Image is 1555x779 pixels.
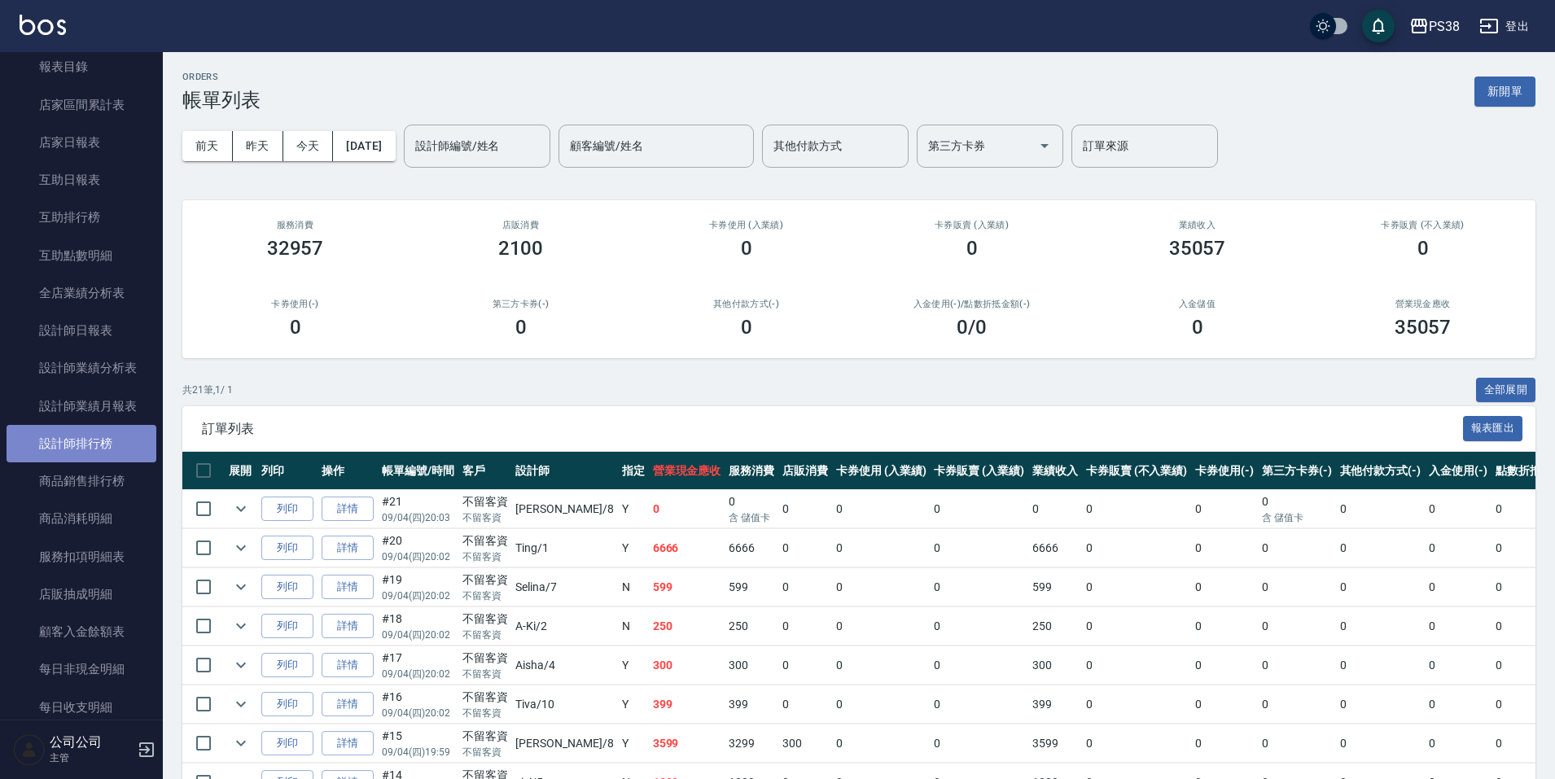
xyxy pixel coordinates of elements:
td: 0 [1082,646,1191,685]
td: 0 [778,529,832,567]
td: 0 [832,685,931,724]
a: 新開單 [1474,83,1535,98]
button: 列印 [261,497,313,522]
th: 第三方卡券(-) [1258,452,1336,490]
button: 登出 [1473,11,1535,42]
td: 0 [1336,646,1426,685]
td: 300 [725,646,778,685]
td: #21 [378,490,458,528]
td: 0 [832,724,931,763]
th: 其他付款方式(-) [1336,452,1426,490]
a: 店家區間累計表 [7,86,156,124]
td: 0 [778,490,832,528]
button: 前天 [182,131,233,161]
td: N [618,568,649,606]
td: 250 [1028,607,1082,646]
td: 399 [725,685,778,724]
td: N [618,607,649,646]
img: Logo [20,15,66,35]
h2: 卡券使用(-) [202,299,388,309]
th: 展開 [225,452,257,490]
td: 0 [1425,724,1491,763]
a: 店家日報表 [7,124,156,161]
h3: 0 [1192,316,1203,339]
h2: 入金儲值 [1104,299,1290,309]
a: 互助日報表 [7,161,156,199]
td: Tiva /10 [511,685,617,724]
p: 09/04 (四) 20:02 [382,667,454,681]
h3: 0 [290,316,301,339]
button: 新開單 [1474,77,1535,107]
td: A-Ki /2 [511,607,617,646]
a: 商品消耗明細 [7,500,156,537]
td: 0 [1082,568,1191,606]
a: 店販抽成明細 [7,575,156,613]
button: PS38 [1403,10,1466,43]
div: 不留客資 [462,493,508,510]
th: 服務消費 [725,452,778,490]
td: 0 [1425,685,1491,724]
td: 0 [649,490,725,528]
div: PS38 [1429,16,1460,37]
td: 0 [778,568,832,606]
div: 不留客資 [462,650,508,667]
th: 操作 [318,452,378,490]
td: 0 [1425,607,1491,646]
th: 營業現金應收 [649,452,725,490]
td: 0 [1082,685,1191,724]
button: 全部展開 [1476,378,1536,403]
button: expand row [229,575,253,599]
div: 不留客資 [462,571,508,589]
td: #18 [378,607,458,646]
td: [PERSON_NAME] /8 [511,490,617,528]
td: 0 [930,646,1028,685]
button: expand row [229,731,253,755]
a: 詳情 [322,575,374,600]
td: 3599 [649,724,725,763]
button: expand row [229,536,253,560]
h3: 服務消費 [202,220,388,230]
div: 不留客資 [462,611,508,628]
td: 0 [1258,568,1336,606]
td: 0 [1191,685,1258,724]
button: [DATE] [333,131,395,161]
td: 0 [1191,490,1258,528]
a: 互助排行榜 [7,199,156,236]
button: 列印 [261,614,313,639]
h3: 0 [515,316,527,339]
td: 0 [1258,529,1336,567]
td: 0 [832,607,931,646]
td: 0 [832,568,931,606]
td: 0 [1425,646,1491,685]
td: Aisha /4 [511,646,617,685]
td: 599 [1028,568,1082,606]
a: 設計師業績月報表 [7,387,156,425]
td: 0 [1336,568,1426,606]
td: 250 [725,607,778,646]
td: 0 [1336,724,1426,763]
h2: 其他付款方式(-) [653,299,839,309]
p: 09/04 (四) 20:02 [382,589,454,603]
td: Y [618,685,649,724]
img: Person [13,733,46,766]
button: 列印 [261,536,313,561]
a: 詳情 [322,614,374,639]
h3: 0 [741,316,752,339]
a: 顧客入金餘額表 [7,613,156,650]
td: 6666 [649,529,725,567]
th: 客戶 [458,452,512,490]
td: Selina /7 [511,568,617,606]
a: 報表匯出 [1463,420,1523,435]
button: 列印 [261,575,313,600]
td: 0 [1258,607,1336,646]
td: 0 [1425,529,1491,567]
td: #20 [378,529,458,567]
button: 列印 [261,692,313,717]
td: 300 [1028,646,1082,685]
td: 0 [1336,607,1426,646]
td: #17 [378,646,458,685]
td: 0 [1028,490,1082,528]
h2: 卡券販賣 (不入業績) [1329,220,1516,230]
p: 不留客資 [462,589,508,603]
td: 0 [930,685,1028,724]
